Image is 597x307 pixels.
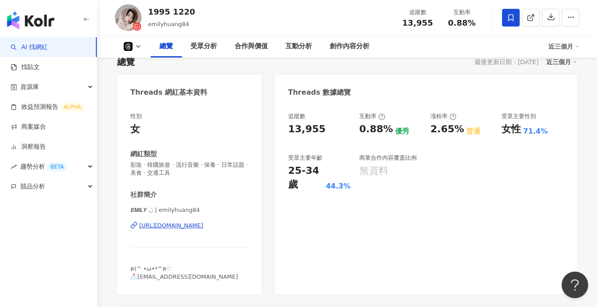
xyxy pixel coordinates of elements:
[7,12,54,29] img: logo
[288,154,323,162] div: 受眾主要年齡
[115,4,141,31] img: KOL Avatar
[47,162,67,171] div: BETA
[148,6,195,17] div: 1995 1220
[11,103,84,111] a: 效益預測報告ALPHA
[130,161,248,177] span: 彩妝 · 韓國旅遊 · 流行音樂 · 保養 · 日常話題 · 美食 · 交通工具
[359,164,388,178] div: 無資料
[288,164,323,192] div: 25-34 歲
[430,112,456,120] div: 漲粉率
[20,157,67,177] span: 趨勢分析
[548,39,579,54] div: 近三個月
[359,112,385,120] div: 互動率
[466,127,480,136] div: 普通
[285,41,312,52] div: 互動分析
[546,56,577,68] div: 近三個月
[130,88,207,97] div: Threads 網紅基本資料
[130,265,238,280] span: ฅ(^ •ω•*^ฅ♡ 📩[EMAIL_ADDRESS][DOMAIN_NAME]
[448,19,475,27] span: 0.88%
[11,43,48,52] a: searchAI 找網紅
[130,222,248,230] a: [URL][DOMAIN_NAME]
[402,18,433,27] span: 13,955
[359,154,417,162] div: 商業合作內容覆蓋比例
[502,112,536,120] div: 受眾主要性別
[288,112,305,120] div: 追蹤數
[445,8,479,17] div: 互動率
[11,142,46,151] a: 洞察報告
[190,41,217,52] div: 受眾分析
[20,177,45,196] span: 競品分析
[11,63,40,72] a: 找貼文
[139,222,203,230] div: [URL][DOMAIN_NAME]
[430,123,464,136] div: 2.65%
[359,123,393,136] div: 0.88%
[160,41,173,52] div: 總覽
[475,58,539,65] div: 最後更新日期：[DATE]
[330,41,369,52] div: 創作內容分析
[288,88,351,97] div: Threads 數據總覽
[130,190,157,200] div: 社群簡介
[117,56,135,68] div: 總覽
[401,8,434,17] div: 追蹤數
[11,123,46,131] a: 商案媒合
[235,41,268,52] div: 合作與價值
[395,127,409,136] div: 優秀
[20,77,39,97] span: 資源庫
[502,123,521,136] div: 女性
[130,206,248,214] span: 𝙀𝙈𝙄𝙇𝙔 ◡̈ | emilyhuang84
[130,112,142,120] div: 性別
[562,272,588,298] iframe: Help Scout Beacon - Open
[326,181,350,191] div: 44.3%
[523,127,548,136] div: 71.4%
[130,123,140,136] div: 女
[130,150,157,159] div: 網紅類型
[148,21,189,27] span: emilyhuang84
[288,123,326,136] div: 13,955
[11,164,17,170] span: rise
